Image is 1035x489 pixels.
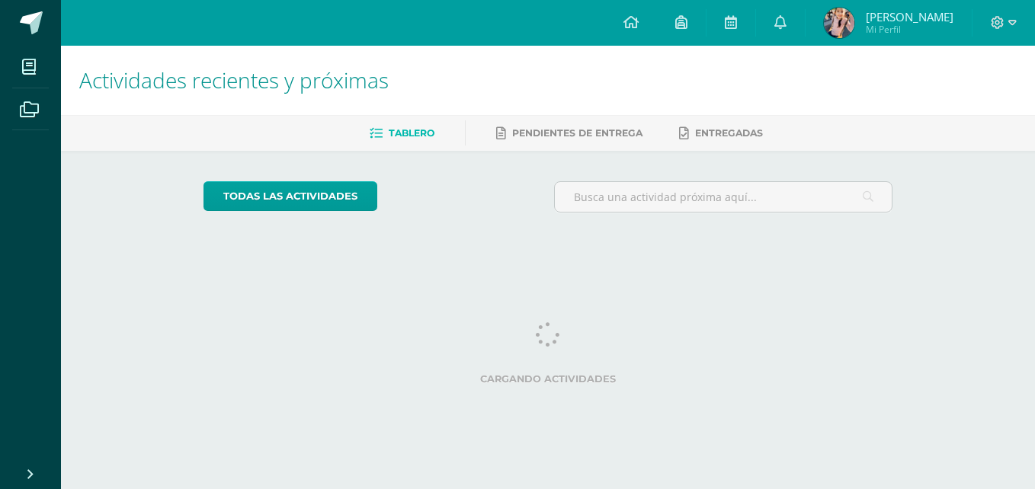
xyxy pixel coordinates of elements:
[555,182,892,212] input: Busca una actividad próxima aquí...
[389,127,434,139] span: Tablero
[496,121,642,145] a: Pendientes de entrega
[512,127,642,139] span: Pendientes de entrega
[866,23,953,36] span: Mi Perfil
[370,121,434,145] a: Tablero
[866,9,953,24] span: [PERSON_NAME]
[695,127,763,139] span: Entregadas
[679,121,763,145] a: Entregadas
[203,181,377,211] a: todas las Actividades
[824,8,854,38] img: 92a6486921d0d9f9fc7133f57aa3d65a.png
[203,373,893,385] label: Cargando actividades
[79,66,389,94] span: Actividades recientes y próximas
